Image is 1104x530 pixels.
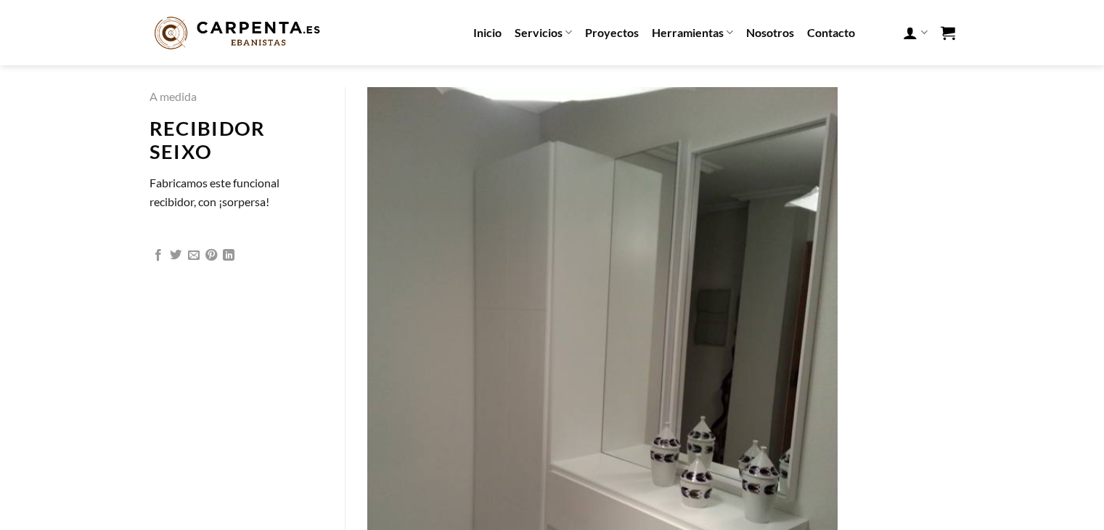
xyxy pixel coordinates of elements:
[746,20,794,46] a: Nosotros
[150,174,323,229] p: Fabricamos este funcional recibidor, con ¡sorpersa!
[150,89,197,103] a: A medida
[150,117,323,164] h1: Recibidor Seixo
[807,20,855,46] a: Contacto
[473,20,502,46] a: Inicio
[585,20,639,46] a: Proyectos
[652,18,733,46] a: Herramientas
[515,18,572,46] a: Servicios
[150,13,325,53] img: Carpenta.es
